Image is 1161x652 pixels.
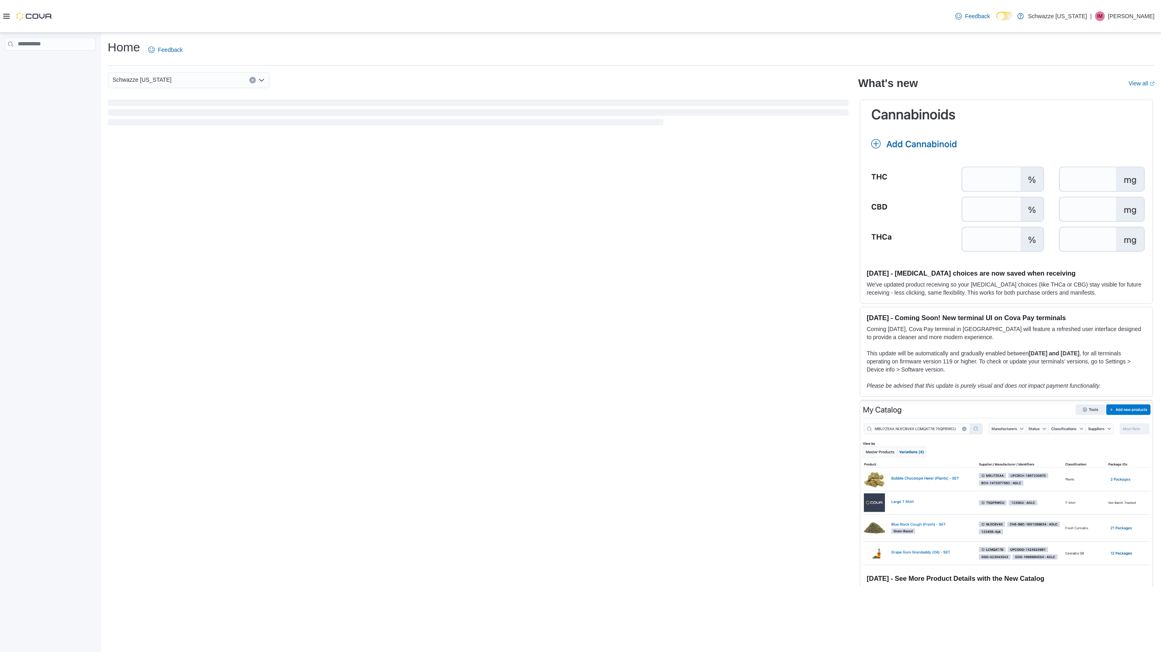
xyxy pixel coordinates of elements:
[867,325,1146,341] p: Coming [DATE], Cova Pay terminal in [GEOGRAPHIC_DATA] will feature a refreshed user interface des...
[1090,11,1092,21] p: |
[1028,11,1087,21] p: Schwazze [US_STATE]
[867,586,1146,618] p: Managing your product catalog just got easier. Our new Catalog (Beta) puts more information at yo...
[1097,11,1102,21] span: IM
[965,12,990,20] span: Feedback
[145,42,186,58] a: Feedback
[867,382,1101,389] em: Please be advised that this update is purely visual and does not impact payment functionality.
[1029,350,1079,357] strong: [DATE] and [DATE]
[1108,11,1155,21] p: [PERSON_NAME]
[108,39,140,55] h1: Home
[108,101,848,127] span: Loading
[158,46,183,54] span: Feedback
[867,314,1146,322] h3: [DATE] - Coming Soon! New terminal UI on Cova Pay terminals
[16,12,53,20] img: Cova
[858,77,918,90] h2: What's new
[249,77,256,83] button: Clear input
[996,20,997,21] span: Dark Mode
[1095,11,1105,21] div: Ian Morrisey
[113,75,172,85] span: Schwazze [US_STATE]
[5,52,96,72] nav: Complex example
[867,269,1146,277] h3: [DATE] - [MEDICAL_DATA] choices are now saved when receiving
[867,574,1146,582] h3: [DATE] - See More Product Details with the New Catalog
[867,349,1146,374] p: This update will be automatically and gradually enabled between , for all terminals operating on ...
[996,12,1013,20] input: Dark Mode
[867,280,1146,297] p: We've updated product receiving so your [MEDICAL_DATA] choices (like THCa or CBG) stay visible fo...
[1150,81,1155,86] svg: External link
[258,77,265,83] button: Open list of options
[952,8,993,24] a: Feedback
[1129,80,1155,87] a: View allExternal link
